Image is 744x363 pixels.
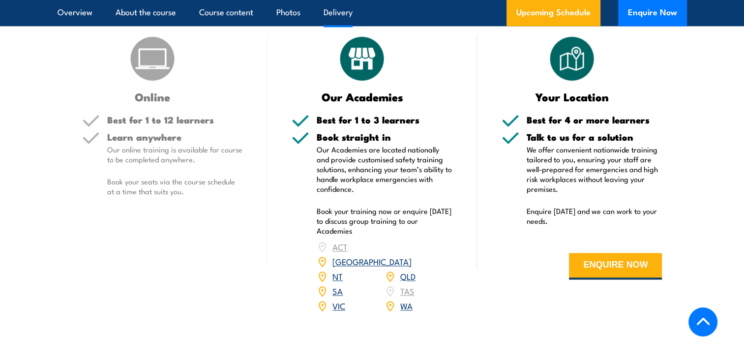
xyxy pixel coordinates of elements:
h3: Our Academies [292,91,433,102]
a: VIC [332,300,345,311]
a: NT [332,270,343,282]
p: Our online training is available for course to be completed anywhere. [107,145,243,164]
a: QLD [400,270,416,282]
p: Our Academies are located nationally and provide customised safety training solutions, enhancing ... [317,145,452,194]
h5: Talk to us for a solution [527,132,662,142]
h3: Online [82,91,223,102]
button: ENQUIRE NOW [569,253,662,279]
h5: Learn anywhere [107,132,243,142]
h3: Your Location [502,91,643,102]
a: SA [332,285,343,297]
p: Book your training now or enquire [DATE] to discuss group training to our Academies [317,206,452,236]
h5: Best for 4 or more learners [527,115,662,124]
p: Enquire [DATE] and we can work to your needs. [527,206,662,226]
a: [GEOGRAPHIC_DATA] [332,255,412,267]
p: We offer convenient nationwide training tailored to you, ensuring your staff are well-prepared fo... [527,145,662,194]
h5: Best for 1 to 3 learners [317,115,452,124]
a: WA [400,300,413,311]
p: Book your seats via the course schedule at a time that suits you. [107,177,243,196]
h5: Book straight in [317,132,452,142]
h5: Best for 1 to 12 learners [107,115,243,124]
